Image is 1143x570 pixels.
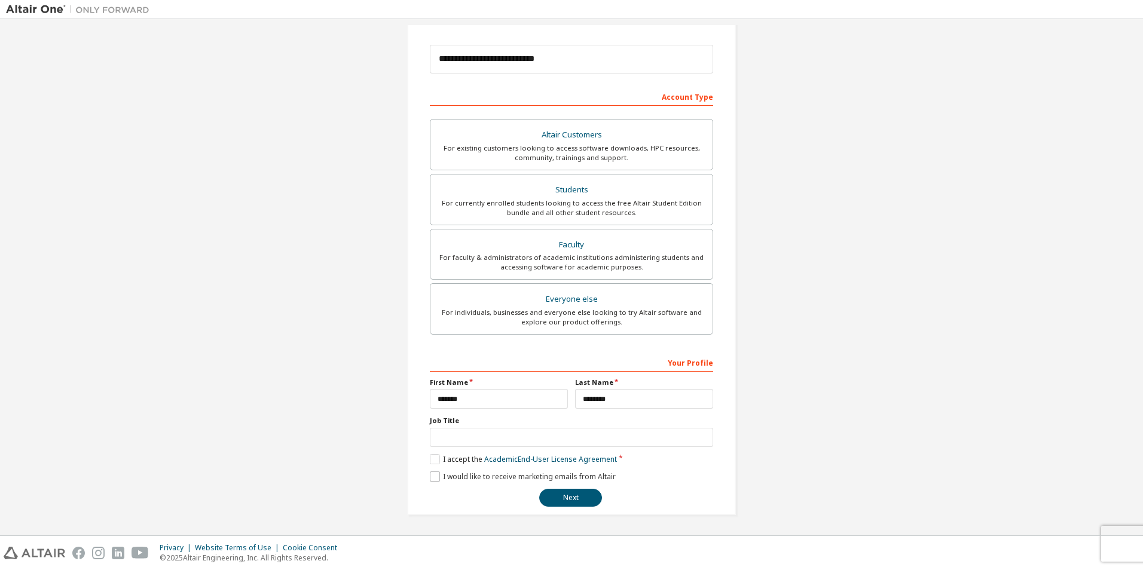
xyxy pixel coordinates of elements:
[438,291,705,308] div: Everyone else
[438,198,705,217] div: For currently enrolled students looking to access the free Altair Student Edition bundle and all ...
[438,127,705,143] div: Altair Customers
[438,182,705,198] div: Students
[430,454,617,464] label: I accept the
[6,4,155,16] img: Altair One
[438,253,705,272] div: For faculty & administrators of academic institutions administering students and accessing softwa...
[195,543,283,553] div: Website Terms of Use
[430,416,713,425] label: Job Title
[430,378,568,387] label: First Name
[539,489,602,507] button: Next
[72,547,85,559] img: facebook.svg
[430,471,616,482] label: I would like to receive marketing emails from Altair
[484,454,617,464] a: Academic End-User License Agreement
[438,308,705,327] div: For individuals, businesses and everyone else looking to try Altair software and explore our prod...
[430,353,713,372] div: Your Profile
[438,143,705,163] div: For existing customers looking to access software downloads, HPC resources, community, trainings ...
[160,553,344,563] p: © 2025 Altair Engineering, Inc. All Rights Reserved.
[112,547,124,559] img: linkedin.svg
[160,543,195,553] div: Privacy
[438,237,705,253] div: Faculty
[575,378,713,387] label: Last Name
[283,543,344,553] div: Cookie Consent
[132,547,149,559] img: youtube.svg
[4,547,65,559] img: altair_logo.svg
[92,547,105,559] img: instagram.svg
[430,87,713,106] div: Account Type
